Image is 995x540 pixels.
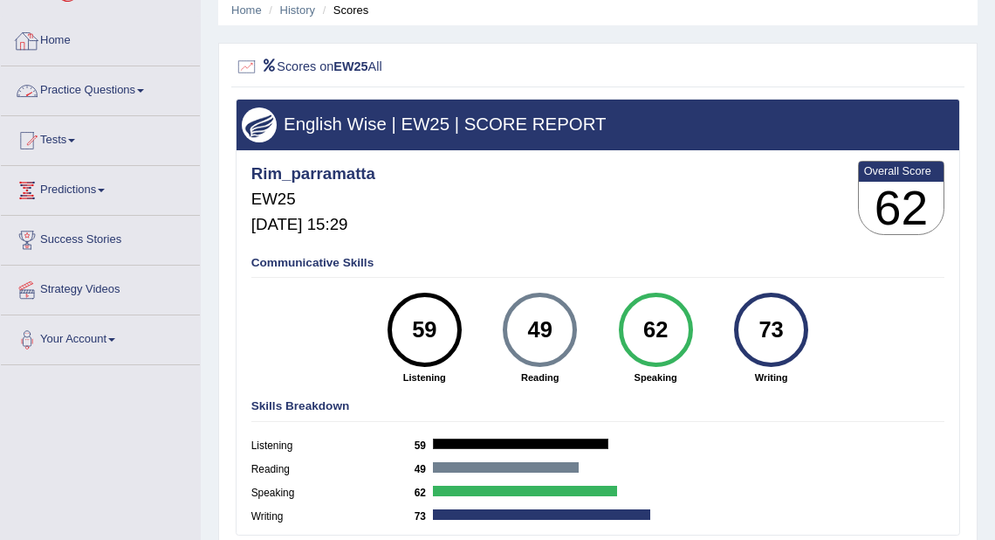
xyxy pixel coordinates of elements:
h3: English Wise | EW25 | SCORE REPORT [242,114,953,134]
img: wings.png [242,107,277,142]
strong: Listening [374,370,475,384]
div: 49 [513,299,567,362]
strong: Reading [490,370,590,384]
a: Practice Questions [1,66,200,110]
b: EW25 [333,59,367,73]
div: 62 [628,299,683,362]
div: 73 [744,299,798,362]
h3: 62 [859,182,944,235]
a: Your Account [1,315,200,359]
b: Overall Score [864,164,939,177]
strong: Writing [721,370,821,384]
a: Strategy Videos [1,266,200,309]
h4: Communicative Skills [251,257,945,270]
h4: Skills Breakdown [251,400,945,413]
label: Listening [251,439,415,454]
a: Home [1,17,200,60]
h5: EW25 [251,190,375,209]
label: Writing [251,509,415,525]
div: 59 [397,299,451,362]
a: History [280,3,315,17]
li: Scores [319,2,369,18]
h5: [DATE] 15:29 [251,216,375,234]
a: Home [231,3,262,17]
strong: Speaking [605,370,705,384]
a: Success Stories [1,216,200,260]
label: Speaking [251,486,415,502]
b: 49 [415,463,434,475]
b: 73 [415,510,434,523]
b: 62 [415,487,434,499]
label: Reading [251,462,415,478]
a: Predictions [1,166,200,210]
h4: Rim_parramatta [251,165,375,183]
h2: Scores on All [236,56,685,79]
a: Tests [1,116,200,160]
b: 59 [415,440,434,452]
